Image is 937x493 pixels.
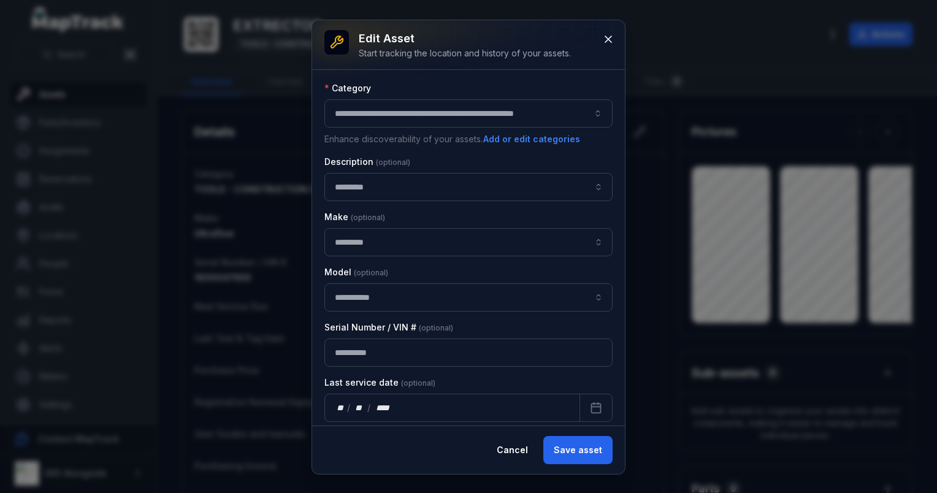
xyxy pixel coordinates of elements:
[335,402,347,414] div: day,
[351,402,368,414] div: month,
[359,30,571,47] h3: Edit asset
[324,321,453,334] label: Serial Number / VIN #
[324,266,388,278] label: Model
[347,402,351,414] div: /
[324,156,410,168] label: Description
[324,376,435,389] label: Last service date
[324,82,371,94] label: Category
[324,211,385,223] label: Make
[372,402,394,414] div: year,
[324,228,613,256] input: asset-edit:cf[2c9a1bd6-738d-4b2a-ac98-3f96f4078ca0]-label
[324,283,613,311] input: asset-edit:cf[372ede5e-5430-4034-be4c-3789af5fa247]-label
[483,132,581,146] button: Add or edit categories
[359,47,571,59] div: Start tracking the location and history of your assets.
[579,394,613,422] button: Calendar
[486,436,538,464] button: Cancel
[543,436,613,464] button: Save asset
[367,402,372,414] div: /
[324,132,613,146] p: Enhance discoverability of your assets.
[324,173,613,201] input: asset-edit:description-label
